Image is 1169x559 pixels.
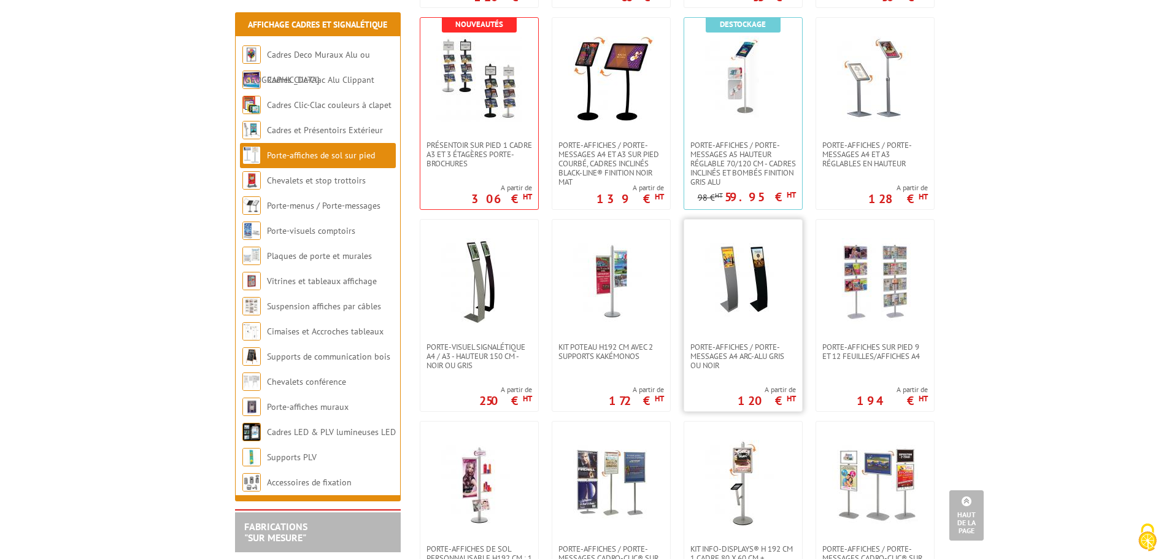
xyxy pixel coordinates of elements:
p: 98 € [698,193,723,202]
a: Porte-affiches sur pied 9 et 12 feuilles/affiches A4 [816,342,934,361]
p: 172 € [609,397,664,404]
img: Cookies (fenêtre modale) [1132,522,1163,553]
a: Porte-affiches muraux [267,401,349,412]
p: 139 € [596,195,664,202]
img: Cadres LED & PLV lumineuses LED [242,423,261,441]
span: Porte-affiches / Porte-messages A5 hauteur réglable 70/120 cm - cadres inclinés et bombés finitio... [690,141,796,187]
a: Porte-affiches / Porte-messages A4 et A3 sur pied courbé, cadres inclinés Black-Line® finition no... [552,141,670,187]
a: FABRICATIONS"Sur Mesure" [244,520,307,544]
img: Porte-affiches / Porte-messages A4 et A3 réglables en hauteur [832,36,918,122]
a: Porte-affiches de sol sur pied [267,150,375,161]
span: A partir de [479,385,532,395]
img: Porte-affiches / Porte-messages Cadro-Clic® sur pied H 158 cm sens portrait ou paysage [832,440,918,526]
p: 306 € [471,195,532,202]
sup: HT [655,393,664,404]
a: Cadres et Présentoirs Extérieur [267,125,383,136]
p: 128 € [868,195,928,202]
sup: HT [715,191,723,199]
img: Porte-affiches muraux [242,398,261,416]
span: Présentoir sur pied 1 cadre A3 et 3 étagères porte-brochures [426,141,532,168]
span: Porte-Visuel Signalétique A4 / A3 - Hauteur 150 cm - Noir ou Gris [426,342,532,370]
span: Porte-affiches / Porte-messages A4 et A3 réglables en hauteur [822,141,928,168]
sup: HT [523,191,532,202]
span: Kit poteau H192 cm avec 2 supports kakémonos [558,342,664,361]
a: Porte-affiches / Porte-messages A4 et A3 réglables en hauteur [816,141,934,168]
img: Cadres Clic-Clac couleurs à clapet [242,96,261,114]
sup: HT [919,191,928,202]
img: Chevalets conférence [242,372,261,391]
img: Porte-Visuel Signalétique A4 / A3 - Hauteur 150 cm - Noir ou Gris [436,238,522,324]
sup: HT [655,191,664,202]
a: Cadres Clic-Clac couleurs à clapet [267,99,392,110]
span: Porte-affiches sur pied 9 et 12 feuilles/affiches A4 [822,342,928,361]
img: Vitrines et tableaux affichage [242,272,261,290]
img: Porte-affiches sur pied 9 et 12 feuilles/affiches A4 [832,238,918,324]
span: Porte-affiches / Porte-messages A4 et A3 sur pied courbé, cadres inclinés Black-Line® finition no... [558,141,664,187]
a: Porte-affiches / Porte-messages A5 hauteur réglable 70/120 cm - cadres inclinés et bombés finitio... [684,141,802,187]
img: Cadres et Présentoirs Extérieur [242,121,261,139]
a: Cadres Deco Muraux Alu ou [GEOGRAPHIC_DATA] [242,49,370,85]
a: Porte-affiches / Porte-messages A4 Arc-Alu gris ou noir [684,342,802,370]
img: Plaques de porte et murales [242,247,261,265]
img: Supports PLV [242,448,261,466]
img: Kit Info-Displays® H 192 cm 1 cadre 80 x 60 cm + support Tablettes [700,440,786,526]
img: Présentoir sur pied 1 cadre A3 et 3 étagères porte-brochures [436,36,522,122]
p: 59.95 € [725,193,796,201]
span: A partir de [738,385,796,395]
span: A partir de [857,385,928,395]
a: Chevalets conférence [267,376,346,387]
img: Cadres Deco Muraux Alu ou Bois [242,45,261,64]
span: A partir de [596,183,664,193]
img: Supports de communication bois [242,347,261,366]
a: Accessoires de fixation [267,477,352,488]
img: Porte-menus / Porte-messages [242,196,261,215]
a: Supports PLV [267,452,317,463]
a: Plaques de porte et murales [267,250,372,261]
a: Porte-visuels comptoirs [267,225,355,236]
span: A partir de [609,385,664,395]
a: Présentoir sur pied 1 cadre A3 et 3 étagères porte-brochures [420,141,538,168]
a: Cadres LED & PLV lumineuses LED [267,426,396,438]
a: Porte-Visuel Signalétique A4 / A3 - Hauteur 150 cm - Noir ou Gris [420,342,538,370]
img: Porte-affiches de sol personnalisable H192 cm : 1 fronton + 1 porte-kakémono 40 cm + 2 tablettes ... [436,440,522,526]
b: Nouveautés [455,19,503,29]
img: Accessoires de fixation [242,473,261,492]
sup: HT [787,393,796,404]
p: 250 € [479,397,532,404]
span: A partir de [868,183,928,193]
img: Porte-visuels comptoirs [242,222,261,240]
p: 120 € [738,397,796,404]
img: Porte-affiches / Porte-messages A4 Arc-Alu gris ou noir [700,238,786,324]
img: Suspension affiches par câbles [242,297,261,315]
a: Cimaises et Accroches tableaux [267,326,384,337]
a: Kit poteau H192 cm avec 2 supports kakémonos [552,342,670,361]
span: Porte-affiches / Porte-messages A4 Arc-Alu gris ou noir [690,342,796,370]
img: Porte-affiches / Porte-messages A5 hauteur réglable 70/120 cm - cadres inclinés et bombés finitio... [700,36,786,122]
img: Porte-affiches / Porte-messages Cadro-Clic® sur pied H180 cm sens portrait ou paysage [568,440,654,526]
a: Supports de communication bois [267,351,390,362]
span: A partir de [471,183,532,193]
img: Cimaises et Accroches tableaux [242,322,261,341]
img: Porte-affiches de sol sur pied [242,146,261,164]
a: Suspension affiches par câbles [267,301,381,312]
a: Cadres Clic-Clac Alu Clippant [267,74,374,85]
sup: HT [919,393,928,404]
button: Cookies (fenêtre modale) [1126,517,1169,559]
a: Chevalets et stop trottoirs [267,175,366,186]
a: Vitrines et tableaux affichage [267,276,377,287]
img: Kit poteau H192 cm avec 2 supports kakémonos [568,238,654,324]
img: Porte-affiches / Porte-messages A4 et A3 sur pied courbé, cadres inclinés Black-Line® finition no... [568,36,654,122]
a: Porte-menus / Porte-messages [267,200,380,211]
a: Haut de la page [949,490,984,541]
img: Chevalets et stop trottoirs [242,171,261,190]
a: Affichage Cadres et Signalétique [248,19,387,30]
sup: HT [787,190,796,200]
p: 194 € [857,397,928,404]
b: Destockage [720,19,766,29]
sup: HT [523,393,532,404]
